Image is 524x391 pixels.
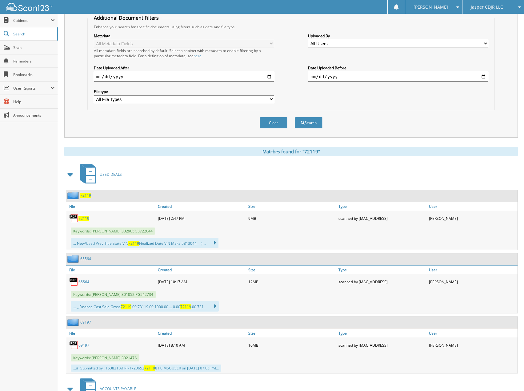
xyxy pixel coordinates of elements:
[427,276,518,288] div: [PERSON_NAME]
[295,117,322,128] button: Search
[77,162,122,187] a: USED DEALS
[80,256,91,261] a: 65564
[156,212,246,224] div: [DATE] 2:47 PM
[493,361,524,391] iframe: Chat Widget
[71,238,218,248] div: ... New/Used Prev Title State VIN Finalized Date VIN Make 5813044 ... ) ...
[94,89,274,94] label: File type
[427,339,518,351] div: [PERSON_NAME]
[67,191,80,199] img: folder2.png
[69,277,78,286] img: PDF.png
[156,329,246,337] a: Created
[13,18,50,23] span: Cabinets
[337,212,427,224] div: scanned by [MAC_ADDRESS]
[180,304,191,309] span: 72119
[427,266,518,274] a: User
[247,202,337,211] a: Size
[13,113,55,118] span: Announcements
[80,320,91,325] a: 69197
[308,65,488,71] label: Date Uploaded Before
[78,216,89,221] a: 72119
[260,117,287,128] button: Clear
[156,266,246,274] a: Created
[156,339,246,351] div: [DATE] 8:10 AM
[71,291,156,298] span: Keywords: [PERSON_NAME] 301052 PG542734
[247,329,337,337] a: Size
[427,202,518,211] a: User
[427,329,518,337] a: User
[337,276,427,288] div: scanned by [MAC_ADDRESS]
[94,33,274,38] label: Metadata
[156,276,246,288] div: [DATE] 10:17 AM
[128,241,139,246] span: 72119
[94,72,274,82] input: start
[13,31,54,37] span: Search
[337,339,427,351] div: scanned by [MAC_ADDRESS]
[66,329,156,337] a: File
[247,266,337,274] a: Size
[78,279,89,284] a: 65564
[66,202,156,211] a: File
[337,329,427,337] a: Type
[144,365,155,371] span: 72119
[471,5,503,9] span: Jasper CDJR LLC
[247,339,337,351] div: 10MB
[71,228,155,235] span: Keywords: [PERSON_NAME] 302905 S8722044
[69,214,78,223] img: PDF.png
[71,354,139,361] span: Keywords: [PERSON_NAME] 302147A
[64,147,518,156] div: Matches found for "72119"
[67,255,80,263] img: folder2.png
[247,212,337,224] div: 9MB
[337,266,427,274] a: Type
[247,276,337,288] div: 12MB
[414,5,448,9] span: [PERSON_NAME]
[13,99,55,104] span: Help
[427,212,518,224] div: [PERSON_NAME]
[67,318,80,326] img: folder2.png
[80,193,91,198] a: 72119
[78,343,89,348] a: 69197
[100,172,122,177] span: USED DEALS
[194,53,202,58] a: here
[71,365,221,372] div: ...#: Submitted by : 153831 AFI-1-1720652 81 0 MSGUSER on [DATE] 07:05 PM...
[71,301,219,312] div: ... _ Finance Cost Sale Gross .00 73119.00 1000.00 ... 0.00 .00 731...
[91,14,162,21] legend: Additional Document Filters
[13,45,55,50] span: Scan
[94,48,274,58] div: All metadata fields are searched by default. Select a cabinet with metadata to enable filtering b...
[156,202,246,211] a: Created
[91,24,492,30] div: Enhance your search for specific documents using filters such as date and file type.
[66,266,156,274] a: File
[94,65,274,71] label: Date Uploaded After
[308,33,488,38] label: Uploaded By
[308,72,488,82] input: end
[13,72,55,77] span: Bookmarks
[13,58,55,64] span: Reminders
[13,86,50,91] span: User Reports
[69,341,78,350] img: PDF.png
[121,304,131,309] span: 72119
[6,3,52,11] img: scan123-logo-white.svg
[337,202,427,211] a: Type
